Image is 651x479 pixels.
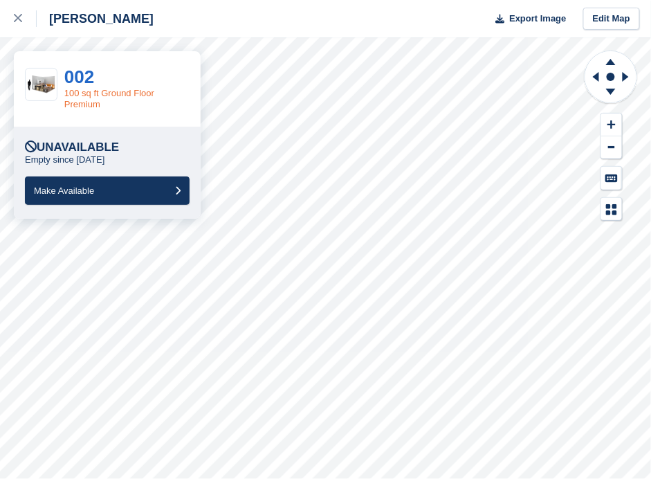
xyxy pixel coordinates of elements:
div: [PERSON_NAME] [37,10,154,27]
span: Export Image [509,12,566,26]
a: Edit Map [583,8,640,30]
img: 100-sqft-unit.jpg [26,73,57,96]
button: Export Image [488,8,567,30]
p: Empty since [DATE] [25,154,104,165]
div: Unavailable [25,141,119,154]
button: Keyboard Shortcuts [601,167,622,190]
a: 100 sq ft Ground Floor Premium [64,88,154,109]
button: Zoom Out [601,136,622,159]
button: Map Legend [601,198,622,221]
button: Make Available [25,177,190,205]
a: 002 [64,66,94,87]
span: Make Available [34,186,94,196]
button: Zoom In [601,114,622,136]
